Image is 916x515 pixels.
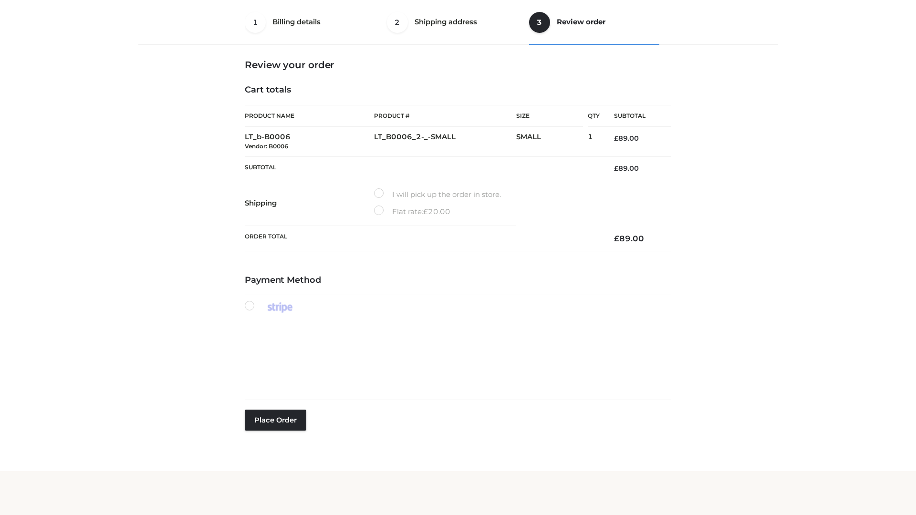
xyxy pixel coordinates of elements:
[374,206,450,218] label: Flat rate:
[614,234,619,243] span: £
[245,105,374,127] th: Product Name
[245,410,306,431] button: Place order
[245,156,600,180] th: Subtotal
[516,127,588,157] td: SMALL
[245,59,671,71] h3: Review your order
[614,134,639,143] bdi: 89.00
[614,164,639,173] bdi: 89.00
[614,234,644,243] bdi: 89.00
[516,105,583,127] th: Size
[614,134,618,143] span: £
[374,127,516,157] td: LT_B0006_2-_-SMALL
[374,105,516,127] th: Product #
[243,323,669,384] iframe: Secure payment input frame
[245,85,671,95] h4: Cart totals
[245,127,374,157] td: LT_b-B0006
[423,207,428,216] span: £
[245,226,600,251] th: Order Total
[588,105,600,127] th: Qty
[614,164,618,173] span: £
[588,127,600,157] td: 1
[423,207,450,216] bdi: 20.00
[245,275,671,286] h4: Payment Method
[600,105,671,127] th: Subtotal
[245,143,288,150] small: Vendor: B0006
[245,180,374,226] th: Shipping
[374,188,501,201] label: I will pick up the order in store.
